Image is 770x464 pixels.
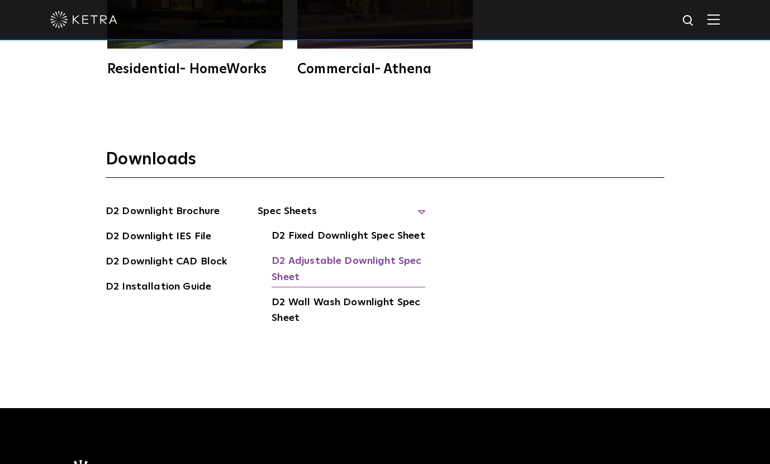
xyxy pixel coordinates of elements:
[258,203,425,228] span: Spec Sheets
[106,254,227,272] a: D2 Downlight CAD Block
[707,14,720,25] img: Hamburger%20Nav.svg
[272,253,425,287] a: D2 Adjustable Downlight Spec Sheet
[107,63,283,76] div: Residential- HomeWorks
[106,203,220,221] a: D2 Downlight Brochure
[106,229,211,247] a: D2 Downlight IES File
[272,228,425,246] a: D2 Fixed Downlight Spec Sheet
[106,279,211,297] a: D2 Installation Guide
[106,149,664,178] h3: Downloads
[272,295,425,329] a: D2 Wall Wash Downlight Spec Sheet
[50,11,117,28] img: ketra-logo-2019-white
[682,14,696,28] img: search icon
[297,63,473,76] div: Commercial- Athena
